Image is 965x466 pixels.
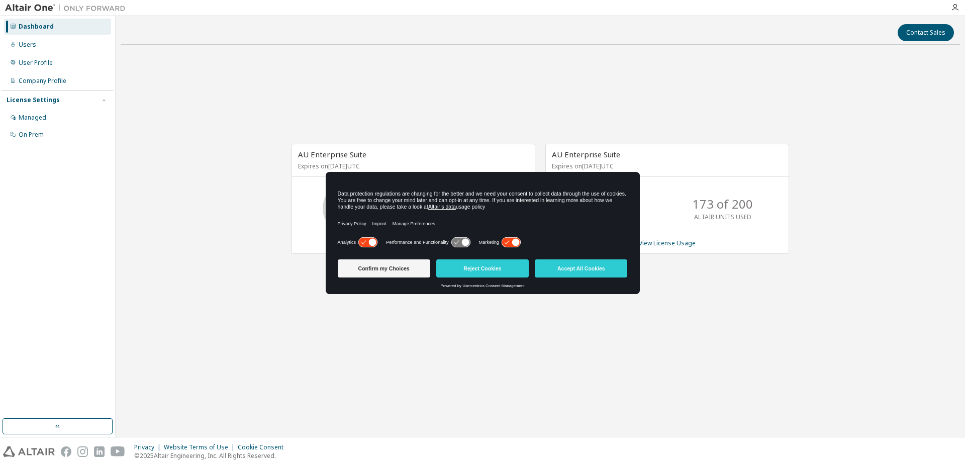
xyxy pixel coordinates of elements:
p: ALTAIR UNITS USED [694,213,751,221]
p: 173 of 200 [693,196,753,213]
span: AU Enterprise Suite [552,149,620,159]
div: Privacy [134,443,164,451]
div: Cookie Consent [238,443,289,451]
p: © 2025 Altair Engineering, Inc. All Rights Reserved. [134,451,289,460]
div: Website Terms of Use [164,443,238,451]
img: Altair One [5,3,131,13]
div: On Prem [19,131,44,139]
a: View License Usage [639,239,696,247]
img: altair_logo.svg [3,446,55,457]
img: linkedin.svg [94,446,105,457]
p: Expires on [DATE] UTC [298,162,526,170]
img: facebook.svg [61,446,71,457]
span: AU Enterprise Suite [298,149,366,159]
button: Contact Sales [898,24,954,41]
div: Managed [19,114,46,122]
div: User Profile [19,59,53,67]
p: Expires on [DATE] UTC [552,162,780,170]
div: Users [19,41,36,49]
div: Dashboard [19,23,54,31]
img: youtube.svg [111,446,125,457]
img: instagram.svg [77,446,88,457]
div: License Settings [7,96,60,104]
div: Company Profile [19,77,66,85]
